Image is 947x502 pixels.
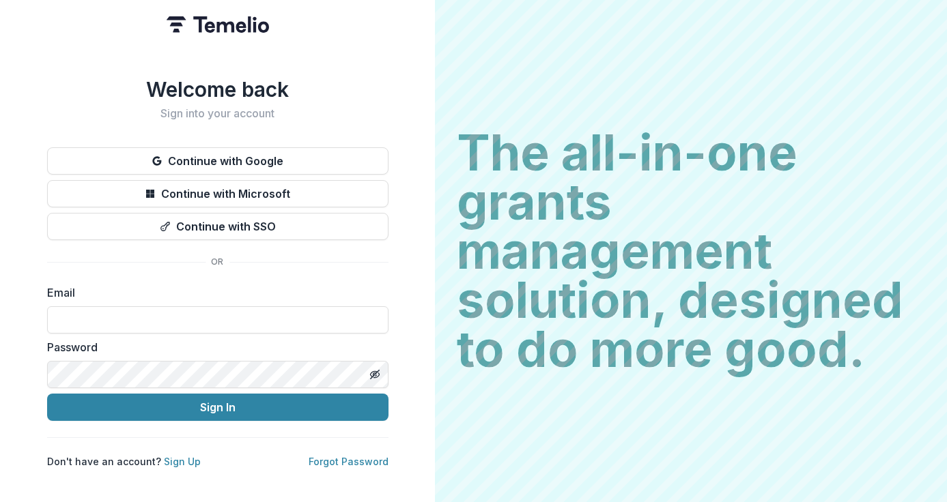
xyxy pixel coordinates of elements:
[364,364,386,385] button: Toggle password visibility
[47,454,201,469] p: Don't have an account?
[164,456,201,467] a: Sign Up
[47,147,388,175] button: Continue with Google
[47,77,388,102] h1: Welcome back
[309,456,388,467] a: Forgot Password
[47,284,380,301] label: Email
[47,213,388,240] button: Continue with SSO
[167,16,269,33] img: Temelio
[47,180,388,207] button: Continue with Microsoft
[47,394,388,421] button: Sign In
[47,107,388,120] h2: Sign into your account
[47,339,380,355] label: Password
